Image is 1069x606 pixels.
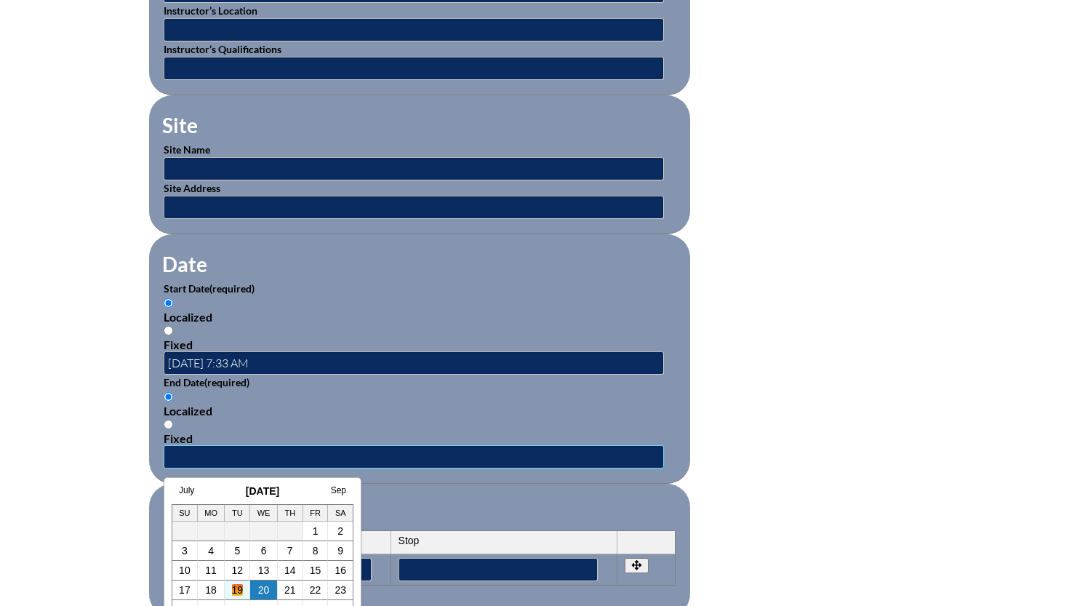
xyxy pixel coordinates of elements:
[328,505,353,522] th: Sa
[303,505,329,522] th: Fr
[234,545,240,557] a: 5
[335,584,346,596] a: 23
[284,584,296,596] a: 21
[204,376,249,388] span: (required)
[310,565,321,576] a: 15
[164,43,281,55] label: Instructor’s Qualifications
[164,404,676,418] div: Localized
[337,525,343,537] a: 2
[161,252,209,276] legend: Date
[208,545,214,557] a: 4
[164,392,173,402] input: Localized
[313,525,319,537] a: 1
[164,282,255,295] label: Start Date
[310,584,321,596] a: 22
[172,485,353,497] h3: [DATE]
[182,545,188,557] a: 3
[232,584,244,596] a: 19
[205,584,217,596] a: 18
[250,505,278,522] th: We
[278,505,303,522] th: Th
[164,376,249,388] label: End Date
[179,485,194,495] a: July
[164,431,676,445] div: Fixed
[331,485,346,495] a: Sep
[258,584,270,596] a: 20
[337,545,343,557] a: 9
[161,113,199,137] legend: Site
[313,545,319,557] a: 8
[161,501,233,526] legend: Periods
[209,282,255,295] span: (required)
[205,565,217,576] a: 11
[261,545,267,557] a: 6
[164,326,173,335] input: Fixed
[258,565,270,576] a: 13
[225,505,250,522] th: Tu
[164,143,210,156] label: Site Name
[179,584,191,596] a: 17
[179,565,191,576] a: 10
[164,338,676,351] div: Fixed
[164,182,220,194] label: Site Address
[335,565,346,576] a: 16
[172,505,198,522] th: Su
[391,531,618,554] th: Stop
[164,298,173,308] input: Localized
[164,4,257,17] label: Instructor’s Location
[164,310,676,324] div: Localized
[284,565,296,576] a: 14
[287,545,293,557] a: 7
[164,420,173,429] input: Fixed
[198,505,225,522] th: Mo
[232,565,244,576] a: 12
